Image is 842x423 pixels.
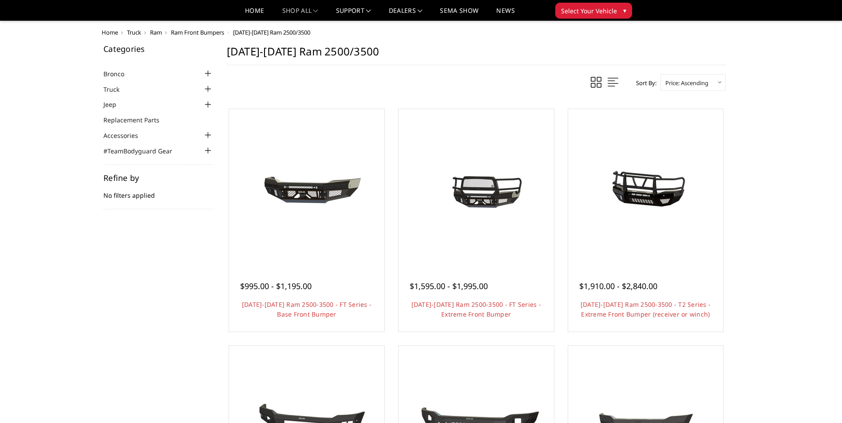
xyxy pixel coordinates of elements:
a: 2019-2025 Ram 2500-3500 - FT Series - Base Front Bumper [231,111,382,262]
iframe: Chat Widget [798,380,842,423]
div: No filters applied [103,174,213,209]
a: Home [102,28,118,36]
a: Home [245,8,264,20]
a: [DATE]-[DATE] Ram 2500-3500 - FT Series - Base Front Bumper [242,300,372,318]
a: 2019-2025 Ram 2500-3500 - T2 Series - Extreme Front Bumper (receiver or winch) 2019-2025 Ram 2500... [570,111,721,262]
a: News [496,8,514,20]
a: Dealers [389,8,423,20]
a: #TeamBodyguard Gear [103,146,183,156]
a: Ram [150,28,162,36]
h5: Refine by [103,174,213,182]
a: Replacement Parts [103,115,170,125]
a: [DATE]-[DATE] Ram 2500-3500 - FT Series - Extreme Front Bumper [411,300,541,318]
label: Sort By: [631,76,656,90]
img: 2019-2025 Ram 2500-3500 - T2 Series - Extreme Front Bumper (receiver or winch) [574,153,716,220]
a: Truck [127,28,141,36]
span: [DATE]-[DATE] Ram 2500/3500 [233,28,310,36]
a: SEMA Show [440,8,478,20]
a: shop all [282,8,318,20]
h1: [DATE]-[DATE] Ram 2500/3500 [227,45,726,65]
span: Select Your Vehicle [561,6,617,16]
a: Support [336,8,371,20]
h5: Categories [103,45,213,53]
span: $995.00 - $1,195.00 [240,281,312,291]
img: 2019-2025 Ram 2500-3500 - FT Series - Base Front Bumper [236,153,378,220]
a: Bronco [103,69,135,78]
a: Accessories [103,131,149,140]
a: Ram Front Bumpers [171,28,224,36]
a: Truck [103,85,130,94]
a: [DATE]-[DATE] Ram 2500-3500 - T2 Series - Extreme Front Bumper (receiver or winch) [581,300,711,318]
a: 2019-2025 Ram 2500-3500 - FT Series - Extreme Front Bumper 2019-2025 Ram 2500-3500 - FT Series - ... [401,111,552,262]
button: Select Your Vehicle [555,3,632,19]
a: Jeep [103,100,127,109]
span: ▾ [623,6,626,15]
span: $1,595.00 - $1,995.00 [410,281,488,291]
span: $1,910.00 - $2,840.00 [579,281,657,291]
